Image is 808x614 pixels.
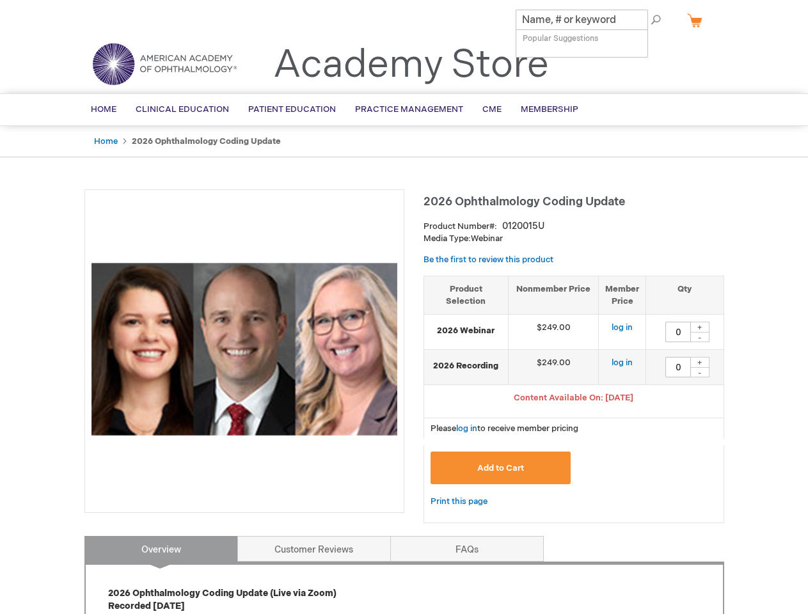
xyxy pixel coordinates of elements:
span: Search [618,6,667,32]
span: Membership [521,104,578,114]
span: Clinical Education [136,104,229,114]
th: Nonmember Price [509,276,599,314]
strong: Media Type: [424,233,471,244]
input: Name, # or keyword [516,10,648,30]
th: Member Price [599,276,646,314]
div: - [690,367,709,377]
div: + [690,357,709,368]
img: 2026 Ophthalmology Coding Update [91,196,397,502]
a: Home [94,136,118,146]
span: Please to receive member pricing [431,423,578,434]
strong: Product Number [424,221,497,232]
strong: 2026 Recording [431,360,502,372]
td: $249.00 [509,315,599,350]
button: Add to Cart [431,452,571,484]
td: $249.00 [509,350,599,385]
span: 2026 Ophthalmology Coding Update [424,195,625,209]
div: 0120015U [502,220,544,233]
span: CME [482,104,502,114]
p: Webinar [424,233,724,245]
a: Customer Reviews [237,536,391,562]
div: + [690,322,709,333]
div: - [690,332,709,342]
th: Qty [646,276,724,314]
a: log in [612,322,633,333]
a: log in [456,423,477,434]
a: Academy Store [273,42,549,88]
a: Overview [84,536,238,562]
a: log in [612,358,633,368]
input: Qty [665,322,691,342]
a: FAQs [390,536,544,562]
input: Qty [665,357,691,377]
strong: 2026 Webinar [431,325,502,337]
a: Be the first to review this product [424,255,553,265]
a: Print this page [431,494,487,510]
span: Patient Education [248,104,336,114]
span: Practice Management [355,104,463,114]
span: Popular Suggestions [523,34,598,43]
span: Home [91,104,116,114]
span: Add to Cart [477,463,524,473]
strong: 2026 Ophthalmology Coding Update [132,136,281,146]
th: Product Selection [424,276,509,314]
span: Content Available On: [DATE] [514,393,633,403]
